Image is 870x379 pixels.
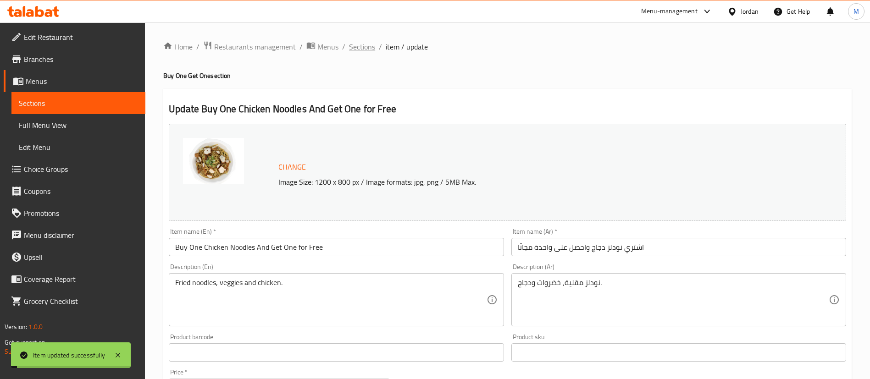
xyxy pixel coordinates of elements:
input: Enter name Ar [511,238,846,256]
span: Edit Restaurant [24,32,138,43]
span: item / update [386,41,428,52]
li: / [342,41,345,52]
span: Menus [317,41,338,52]
span: Coverage Report [24,274,138,285]
img: mmw_638650239666194598 [183,138,244,184]
span: Full Menu View [19,120,138,131]
div: Item updated successfully [33,350,105,360]
span: Change [278,160,306,174]
span: Choice Groups [24,164,138,175]
a: Restaurants management [203,41,296,53]
span: Restaurants management [214,41,296,52]
input: Please enter product sku [511,343,846,362]
span: Get support on: [5,336,47,348]
div: Menu-management [641,6,698,17]
a: Menus [4,70,145,92]
nav: breadcrumb [163,41,852,53]
span: Grocery Checklist [24,296,138,307]
a: Full Menu View [11,114,145,136]
span: M [853,6,859,16]
a: Branches [4,48,145,70]
span: Edit Menu [19,142,138,153]
span: Menus [26,76,138,87]
a: Coupons [4,180,145,202]
a: Promotions [4,202,145,224]
a: Sections [11,92,145,114]
span: Upsell [24,252,138,263]
h4: Buy One Get One section [163,71,852,80]
input: Please enter product barcode [169,343,504,362]
h2: Update Buy One Chicken Noodles And Get One for Free [169,102,846,116]
span: Promotions [24,208,138,219]
a: Edit Restaurant [4,26,145,48]
a: Home [163,41,193,52]
li: / [196,41,199,52]
a: Sections [349,41,375,52]
span: Sections [19,98,138,109]
span: Menu disclaimer [24,230,138,241]
a: Coverage Report [4,268,145,290]
a: Grocery Checklist [4,290,145,312]
a: Support.OpsPlatform [5,346,63,357]
textarea: نودلز مقلية، خضروات ودجاج. [518,278,829,322]
li: / [379,41,382,52]
a: Choice Groups [4,158,145,180]
textarea: Fried noodles, veggies and chicken. [175,278,486,322]
span: Coupons [24,186,138,197]
a: Edit Menu [11,136,145,158]
p: Image Size: 1200 x 800 px / Image formats: jpg, png / 5MB Max. [275,176,761,187]
button: Change [275,158,310,176]
span: 1.0.0 [28,321,43,333]
span: Version: [5,321,27,333]
span: Branches [24,54,138,65]
a: Menu disclaimer [4,224,145,246]
div: Jordan [741,6,759,16]
a: Menus [306,41,338,53]
input: Enter name En [169,238,504,256]
li: / [299,41,303,52]
a: Upsell [4,246,145,268]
